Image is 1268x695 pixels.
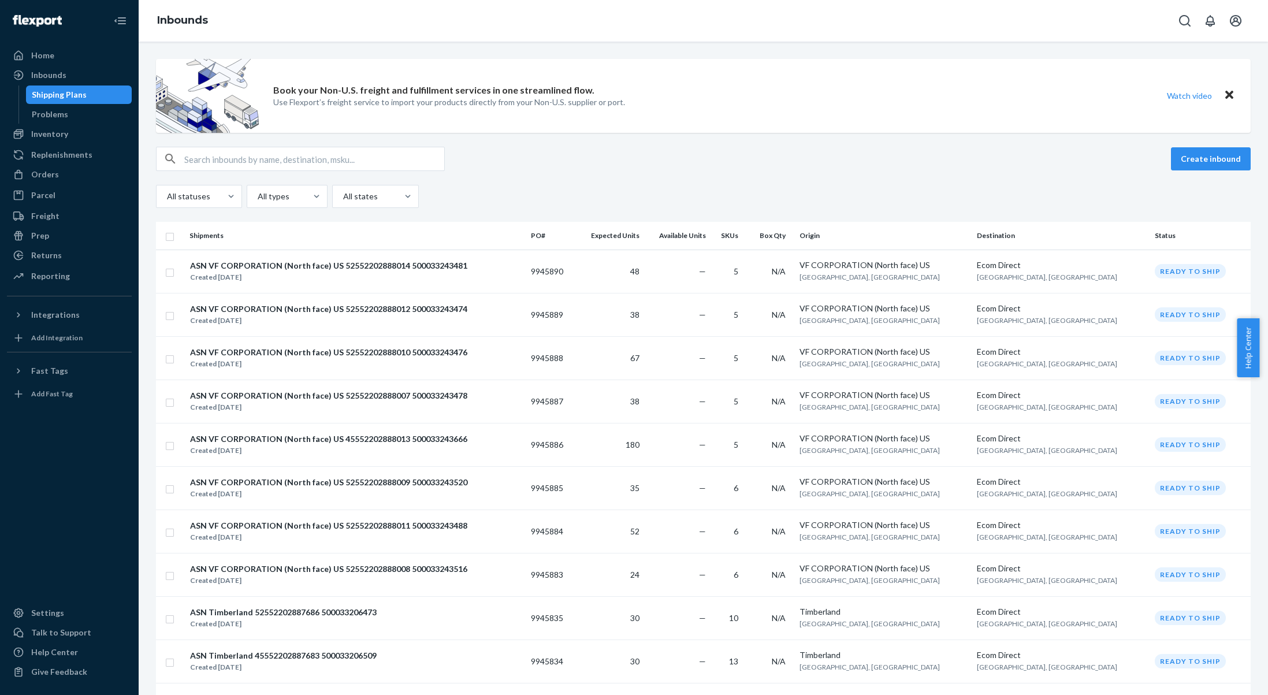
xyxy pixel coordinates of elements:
span: [GEOGRAPHIC_DATA], [GEOGRAPHIC_DATA] [977,446,1117,455]
th: Available Units [644,222,711,250]
button: Help Center [1237,318,1259,377]
div: Talk to Support [31,627,91,638]
div: Ready to ship [1155,567,1226,582]
input: All types [256,191,258,202]
button: Open Search Box [1173,9,1196,32]
div: VF CORPORATION (North face) US [800,519,968,531]
button: Open notifications [1199,9,1222,32]
span: — [699,266,706,276]
span: [GEOGRAPHIC_DATA], [GEOGRAPHIC_DATA] [977,359,1117,368]
span: N/A [772,440,786,449]
span: — [699,483,706,493]
span: 5 [734,266,738,276]
span: 10 [729,613,738,623]
a: Inbounds [157,14,208,27]
span: [GEOGRAPHIC_DATA], [GEOGRAPHIC_DATA] [977,533,1117,541]
div: Ecom Direct [977,346,1145,358]
a: Problems [26,105,132,124]
div: Integrations [31,309,80,321]
a: Add Integration [7,329,132,347]
span: [GEOGRAPHIC_DATA], [GEOGRAPHIC_DATA] [800,446,940,455]
span: N/A [772,526,786,536]
button: Create inbound [1171,147,1251,170]
a: Inventory [7,125,132,143]
div: ASN VF CORPORATION (North face) US 52552202888010 500033243476 [190,347,467,358]
div: Ready to ship [1155,264,1226,278]
span: [GEOGRAPHIC_DATA], [GEOGRAPHIC_DATA] [977,273,1117,281]
div: ASN Timberland 45552202887683 500033206509 [190,650,377,661]
span: 30 [630,656,639,666]
span: — [699,396,706,406]
td: 9945884 [526,510,575,553]
th: SKUs [711,222,748,250]
td: 9945888 [526,336,575,380]
th: Expected Units [575,222,644,250]
div: Ecom Direct [977,433,1145,444]
span: 13 [729,656,738,666]
div: VF CORPORATION (North face) US [800,346,968,358]
span: N/A [772,353,786,363]
input: All states [342,191,343,202]
div: Ecom Direct [977,606,1145,618]
p: Use Flexport’s freight service to import your products directly from your Non-U.S. supplier or port. [273,96,625,108]
div: Ready to ship [1155,481,1226,495]
div: Home [31,50,54,61]
a: Settings [7,604,132,622]
div: ASN VF CORPORATION (North face) US 52552202888012 500033243474 [190,303,467,315]
div: VF CORPORATION (North face) US [800,303,968,314]
th: Box Qty [748,222,795,250]
div: ASN VF CORPORATION (North face) US 52552202888007 500033243478 [190,390,467,402]
img: Flexport logo [13,15,62,27]
div: Ready to ship [1155,524,1226,538]
td: 9945834 [526,640,575,683]
div: Created [DATE] [190,358,467,370]
a: Help Center [7,643,132,661]
p: Book your Non-U.S. freight and fulfillment services in one streamlined flow. [273,84,594,97]
div: Created [DATE] [190,661,377,673]
button: Close Navigation [109,9,132,32]
span: 180 [626,440,639,449]
div: Returns [31,250,62,261]
span: 38 [630,310,639,319]
div: Ready to ship [1155,394,1226,408]
span: [GEOGRAPHIC_DATA], [GEOGRAPHIC_DATA] [800,489,940,498]
div: Ready to ship [1155,437,1226,452]
span: N/A [772,310,786,319]
span: — [699,526,706,536]
div: Give Feedback [31,666,87,678]
a: Returns [7,246,132,265]
div: Ecom Direct [977,259,1145,271]
a: Parcel [7,186,132,205]
span: 38 [630,396,639,406]
div: ASN Timberland 52552202887686 500033206473 [190,607,377,618]
th: Origin [795,222,972,250]
div: Reporting [31,270,70,282]
div: Settings [31,607,64,619]
div: Ecom Direct [977,476,1145,488]
div: Created [DATE] [190,402,467,413]
td: 9945886 [526,423,575,466]
td: 9945887 [526,380,575,423]
th: Destination [972,222,1150,250]
input: Search inbounds by name, destination, msku... [184,147,444,170]
span: 5 [734,353,738,363]
span: 67 [630,353,639,363]
div: VF CORPORATION (North face) US [800,259,968,271]
span: — [699,310,706,319]
div: Created [DATE] [190,315,467,326]
button: Fast Tags [7,362,132,380]
span: [GEOGRAPHIC_DATA], [GEOGRAPHIC_DATA] [800,619,940,628]
span: [GEOGRAPHIC_DATA], [GEOGRAPHIC_DATA] [800,403,940,411]
a: Home [7,46,132,65]
a: Freight [7,207,132,225]
a: Add Fast Tag [7,385,132,403]
span: [GEOGRAPHIC_DATA], [GEOGRAPHIC_DATA] [977,316,1117,325]
a: Replenishments [7,146,132,164]
span: N/A [772,656,786,666]
div: ASN VF CORPORATION (North face) US 52552202888014 500033243481 [190,260,467,272]
span: — [699,613,706,623]
span: [GEOGRAPHIC_DATA], [GEOGRAPHIC_DATA] [977,489,1117,498]
div: ASN VF CORPORATION (North face) US 52552202888011 500033243488 [190,520,467,532]
ol: breadcrumbs [148,4,217,38]
iframe: Opens a widget where you can chat to one of our agents [1195,660,1256,689]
